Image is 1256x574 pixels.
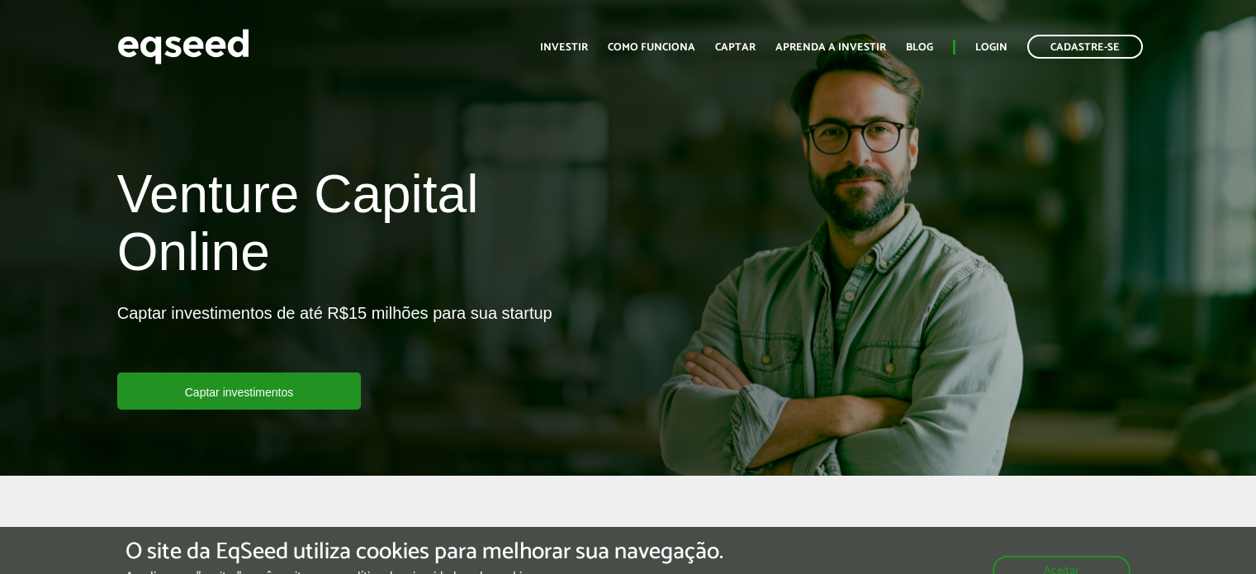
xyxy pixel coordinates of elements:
[540,42,588,53] a: Investir
[126,539,723,565] h5: O site da EqSeed utiliza cookies para melhorar sua navegação.
[1027,35,1143,59] a: Cadastre-se
[906,42,933,53] a: Blog
[608,42,695,53] a: Como funciona
[117,303,552,372] p: Captar investimentos de até R$15 milhões para sua startup
[117,25,249,69] img: EqSeed
[775,42,886,53] a: Aprenda a investir
[117,165,616,290] h1: Venture Capital Online
[715,42,756,53] a: Captar
[975,42,1007,53] a: Login
[117,372,362,410] a: Captar investimentos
